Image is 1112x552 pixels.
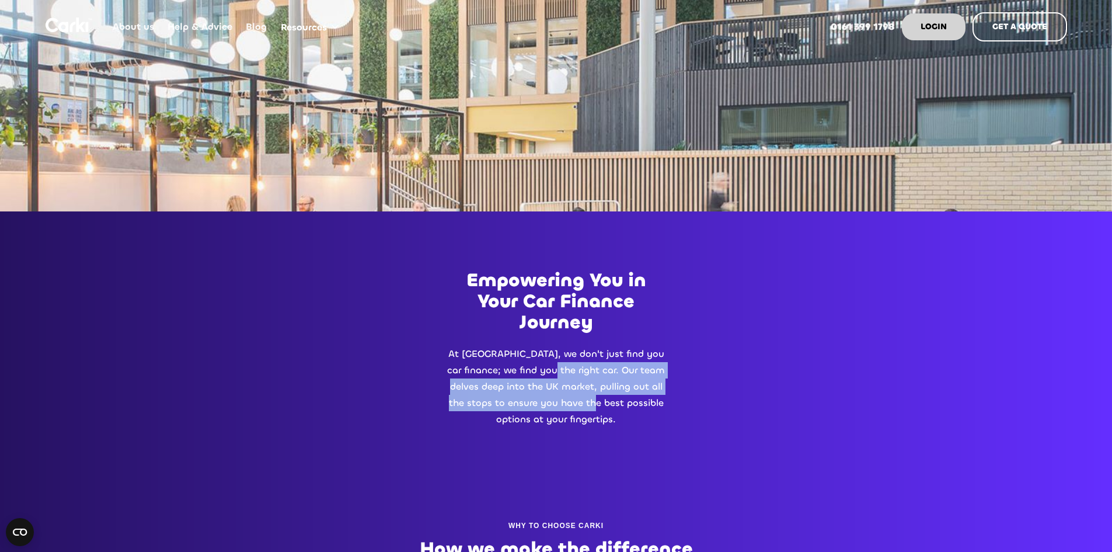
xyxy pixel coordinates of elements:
[902,13,965,40] a: LOGIN
[508,520,604,532] div: Why to choose CARKI
[239,4,274,50] a: Blog
[161,4,239,50] a: Help & Advice
[274,5,350,49] div: Resources
[972,12,1067,41] a: GET A QUOTE
[460,270,653,333] h2: Empowering You in Your Car Finance Journey
[831,20,895,33] strong: 0161 399 1798
[6,518,34,546] button: Open CMP widget
[921,21,947,32] strong: LOGIN
[281,21,327,34] div: Resources
[824,4,901,50] a: 0161 399 1798
[46,18,92,32] a: home
[46,18,92,32] img: Logo
[444,346,668,428] p: At [GEOGRAPHIC_DATA], we don't just find you car finance; we find you the right car. Our team del...
[992,21,1047,32] strong: GET A QUOTE
[106,4,161,50] a: About us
